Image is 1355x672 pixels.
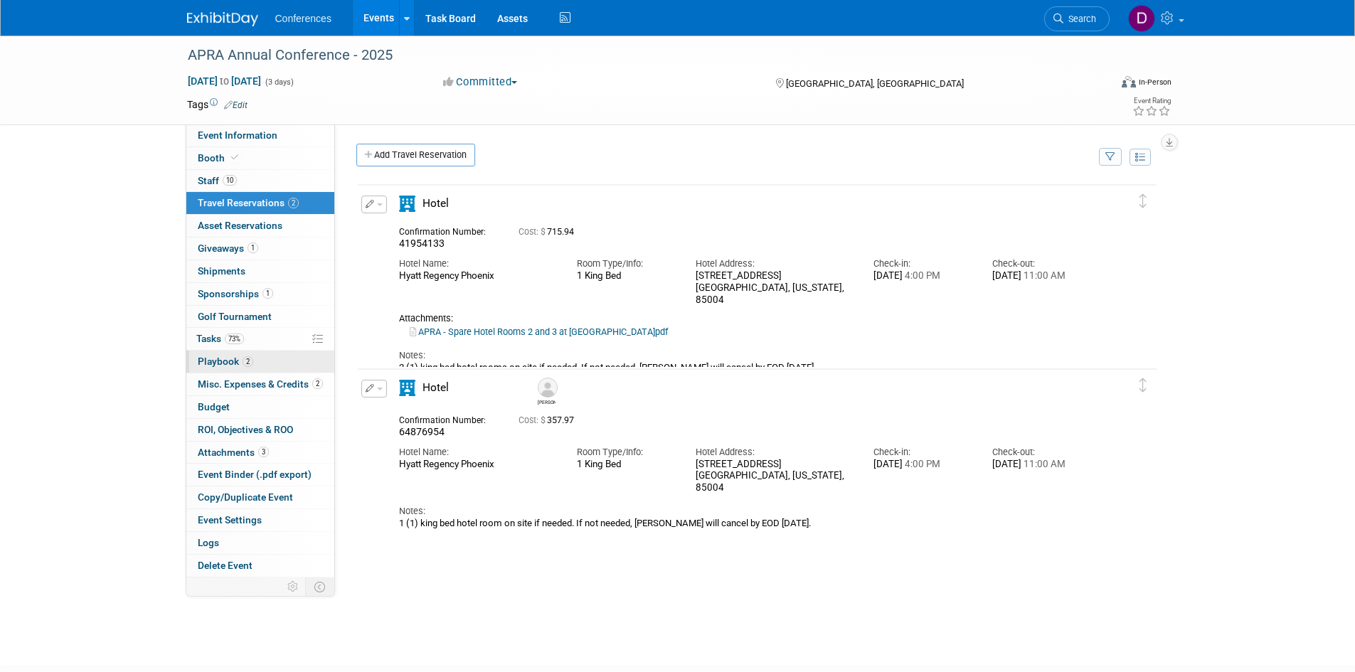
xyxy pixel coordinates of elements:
div: 1 King Bed [577,270,674,282]
span: Cost: $ [519,415,547,425]
td: Tags [187,97,248,112]
span: ROI, Objectives & ROO [198,424,293,435]
a: Logs [186,532,334,554]
i: Click and drag to move item [1139,194,1147,208]
div: Cory Henke [534,378,559,405]
i: Click and drag to move item [1139,378,1147,393]
div: 1 (1) king bed hotel room on site if needed. If not needed, [PERSON_NAME] will cancel by EOD [DATE]. [399,518,1090,529]
div: [STREET_ADDRESS] [GEOGRAPHIC_DATA], [US_STATE], 85004 [696,459,852,494]
i: Hotel [399,196,415,212]
div: 2 (1) king bed hotel rooms on site if needed. If not needed, [PERSON_NAME] will cancel by EOD [DA... [399,362,1090,373]
div: Hyatt Regency Phoenix [399,459,556,471]
span: 357.97 [519,415,580,425]
span: [DATE] [DATE] [187,75,262,87]
span: Logs [198,537,219,548]
span: Shipments [198,265,245,277]
span: Booth [198,152,241,164]
span: Budget [198,401,230,412]
div: Check-in: [873,257,971,270]
div: Hotel Address: [696,257,852,270]
a: ROI, Objectives & ROO [186,419,334,441]
img: Format-Inperson.png [1122,76,1136,87]
span: Giveaways [198,242,258,254]
a: Copy/Duplicate Event [186,486,334,508]
a: Add Travel Reservation [356,144,475,166]
span: 4:00 PM [903,459,940,469]
div: Cory Henke [538,398,556,405]
a: Attachments3 [186,442,334,464]
span: 10 [223,175,237,186]
span: 73% [225,334,244,344]
a: APRA - Spare Hotel Rooms 2 and 3 at [GEOGRAPHIC_DATA]pdf [410,326,668,337]
i: Hotel [399,380,415,396]
a: Travel Reservations2 [186,192,334,214]
img: Cory Henke [538,378,558,398]
span: 4:00 PM [903,270,940,281]
span: Event Information [198,129,277,141]
span: Search [1063,14,1096,24]
div: Notes: [399,505,1090,518]
span: to [218,75,231,87]
div: In-Person [1138,77,1171,87]
div: Notes: [399,349,1090,362]
span: 11:00 AM [1021,270,1066,281]
button: Committed [438,75,523,90]
span: 2 [312,378,323,389]
td: Personalize Event Tab Strip [281,577,306,596]
div: Hotel Name: [399,257,556,270]
div: Room Type/Info: [577,257,674,270]
span: (3 days) [264,78,294,87]
span: Hotel [423,197,449,210]
i: Filter by Traveler [1105,153,1115,162]
img: ExhibitDay [187,12,258,26]
span: Sponsorships [198,288,273,299]
span: Delete Event [198,560,253,571]
a: Misc. Expenses & Credits2 [186,373,334,395]
span: Golf Tournament [198,311,272,322]
div: Confirmation Number: [399,411,497,426]
span: Staff [198,175,237,186]
a: Asset Reservations [186,215,334,237]
div: Hotel Name: [399,446,556,459]
div: Check-in: [873,446,971,459]
span: Tasks [196,333,244,344]
span: Cost: $ [519,227,547,237]
a: Delete Event [186,555,334,577]
a: Playbook2 [186,351,334,373]
span: 1 [262,288,273,299]
span: Travel Reservations [198,197,299,208]
div: Check-out: [992,446,1090,459]
a: Giveaways1 [186,238,334,260]
div: Event Format [1026,74,1172,95]
div: [DATE] [873,270,971,282]
div: Hyatt Regency Phoenix [399,270,556,282]
div: Attachments: [399,313,1090,324]
span: 41954133 [399,238,445,249]
div: 1 King Bed [577,459,674,470]
span: [GEOGRAPHIC_DATA], [GEOGRAPHIC_DATA] [786,78,964,89]
a: Shipments [186,260,334,282]
div: Event Rating [1132,97,1171,105]
div: Hotel Address: [696,446,852,459]
span: 2 [243,356,253,367]
span: 3 [258,447,269,457]
a: Event Information [186,124,334,146]
a: Event Binder (.pdf export) [186,464,334,486]
div: Room Type/Info: [577,446,674,459]
a: Sponsorships1 [186,283,334,305]
span: 715.94 [519,227,580,237]
span: 64876954 [399,426,445,437]
span: Hotel [423,381,449,394]
span: Conferences [275,13,331,24]
div: Confirmation Number: [399,223,497,238]
td: Toggle Event Tabs [305,577,334,596]
a: Search [1044,6,1110,31]
a: Budget [186,396,334,418]
img: Diane Arabia [1128,5,1155,32]
i: Booth reservation complete [231,154,238,161]
a: Edit [224,100,248,110]
span: Misc. Expenses & Credits [198,378,323,390]
span: Asset Reservations [198,220,282,231]
div: APRA Annual Conference - 2025 [183,43,1088,68]
a: Staff10 [186,170,334,192]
